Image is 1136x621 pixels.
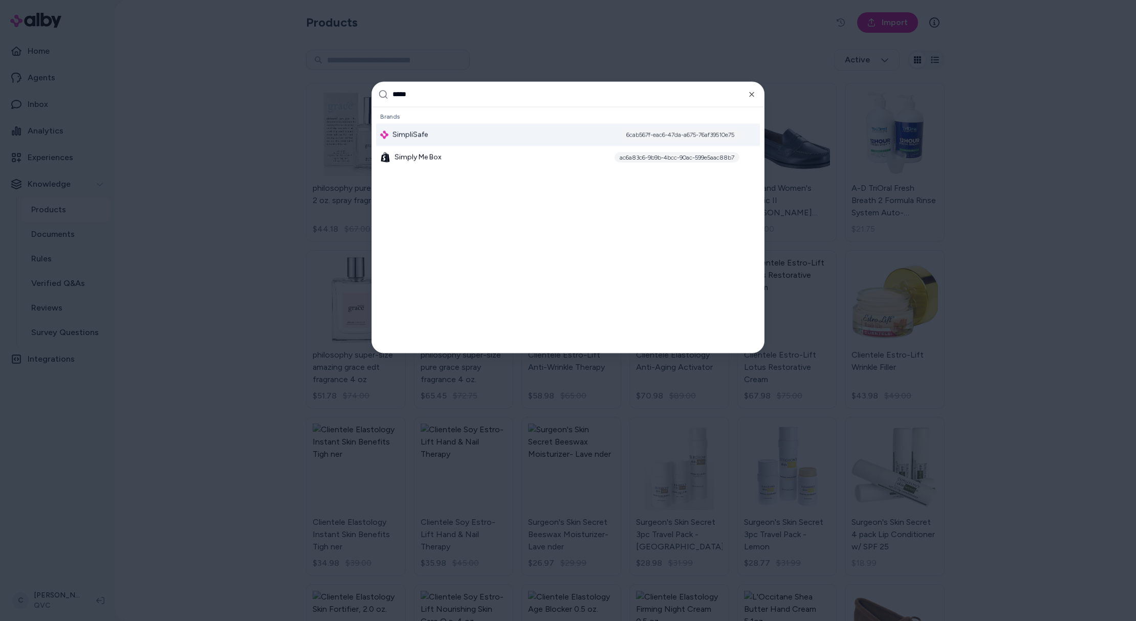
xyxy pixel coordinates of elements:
div: Suggestions [372,107,764,352]
div: Brands [376,109,760,123]
img: alby Logo [380,130,388,139]
div: 6cab567f-eac6-47da-a675-76af39510e75 [621,129,739,140]
span: Simply Me Box [395,152,442,162]
div: ac6a83c6-9b9b-4bcc-90ac-599e5aac88b7 [615,152,739,162]
span: SimpliSafe [392,129,428,140]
